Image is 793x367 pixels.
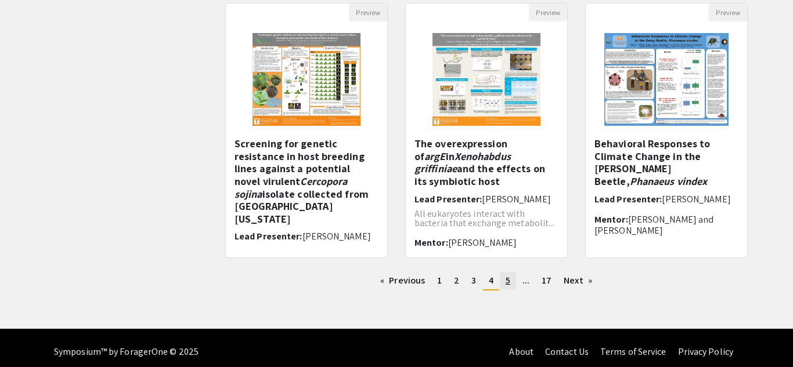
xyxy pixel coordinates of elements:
[374,272,431,289] a: Previous page
[594,194,738,205] h6: Lead Presenter:
[235,137,379,225] h5: Screening for genetic resistance in host breeding lines against a potential novel virulent isolat...
[542,274,552,286] span: 17
[225,272,748,290] ul: Pagination
[437,274,442,286] span: 1
[302,230,371,242] span: [PERSON_NAME]
[454,274,459,286] span: 2
[235,231,379,242] h6: Lead Presenter:
[529,3,567,21] button: Preview
[558,272,598,289] a: Next page
[509,346,534,358] a: About
[235,175,347,201] em: Cercopora sojina
[421,21,553,137] img: <p>The overexpression of <em>argE</em> in <em>Xenohabdus griffiniae</em> and the effects on its s...
[414,237,448,249] span: Mentor:
[414,194,558,205] h6: Lead Presenter:
[448,237,517,249] span: [PERSON_NAME]
[424,150,445,163] em: argE
[593,21,740,137] img: <p><strong style="color: rgb(34, 34, 34);">Behavioral Responses to Climate Change in the Dung Bee...
[522,274,529,286] span: ...
[594,213,628,226] span: Mentor:
[225,3,388,258] div: Open Presentation <p>Screening for genetic resistance in host breeding lines against a potential ...
[585,3,748,258] div: Open Presentation <p><strong style="color: rgb(34, 34, 34);">Behavioral Responses to Climate Chan...
[482,193,550,205] span: [PERSON_NAME]
[600,346,666,358] a: Terms of Service
[662,193,730,205] span: [PERSON_NAME]
[471,274,476,286] span: 3
[405,3,568,258] div: Open Presentation <p>The overexpression of <em>argE</em> in <em>Xenohabdus griffiniae</em> and th...
[630,175,708,188] em: Phanaeus vindex
[506,274,510,286] span: 5
[594,213,713,237] span: [PERSON_NAME] and [PERSON_NAME]
[594,137,738,187] h5: Behavioral Responses to Climate Change in the [PERSON_NAME] Beetle,
[414,150,511,176] em: Xenohabdus griffiniae
[545,346,589,358] a: Contact Us
[709,3,747,21] button: Preview
[414,208,554,229] span: All eukaryotes interact with bacteria that exchange metabolit...
[678,346,733,358] a: Privacy Policy
[241,21,373,137] img: <p>Screening for genetic resistance in host breeding lines against a potential novel virulent <em...
[414,137,558,187] h5: The overexpression of in and the effects on its symbiotic host
[349,3,387,21] button: Preview
[489,274,493,286] span: 4
[9,315,49,358] iframe: Chat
